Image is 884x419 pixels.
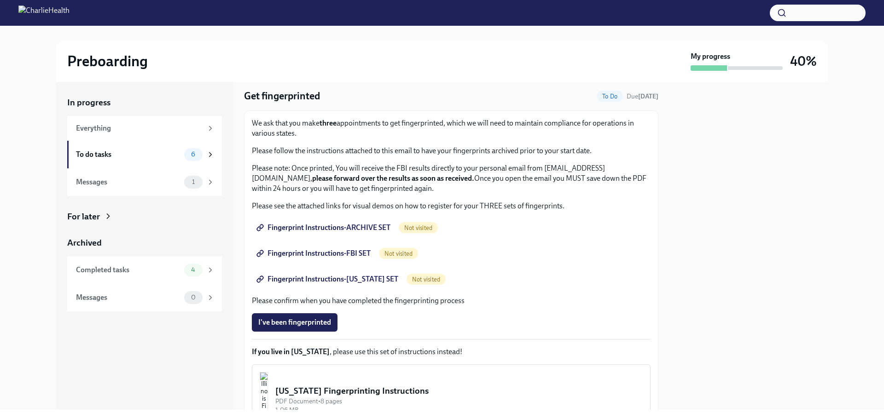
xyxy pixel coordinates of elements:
span: I've been fingerprinted [258,318,331,327]
div: For later [67,211,100,223]
span: Fingerprint Instructions-[US_STATE] SET [258,275,398,284]
span: Not visited [379,250,418,257]
strong: [DATE] [638,92,658,100]
a: Fingerprint Instructions-FBI SET [252,244,377,263]
a: Archived [67,237,222,249]
div: Messages [76,177,180,187]
button: I've been fingerprinted [252,313,337,332]
span: To Do [597,93,623,100]
span: Fingerprint Instructions-FBI SET [258,249,371,258]
a: Completed tasks4 [67,256,222,284]
strong: please forward over the results as soon as received. [312,174,474,183]
h3: 40% [790,53,817,69]
span: Not visited [407,276,446,283]
div: 1.06 MB [275,406,643,414]
span: 1 [186,178,200,185]
p: Please note: Once printed, You will receive the FBI results directly to your personal email from ... [252,163,651,194]
div: Messages [76,293,180,303]
p: , please use this set of instructions instead! [252,347,651,357]
h4: Get fingerprinted [244,89,320,103]
span: Due [627,92,658,100]
span: 6 [186,151,201,158]
span: September 7th, 2025 09:00 [627,92,658,101]
a: Everything [67,116,222,141]
span: 0 [186,294,201,301]
div: Everything [76,123,203,133]
a: Fingerprint Instructions-[US_STATE] SET [252,270,405,288]
a: Messages1 [67,168,222,196]
div: Completed tasks [76,265,180,275]
strong: three [320,119,337,127]
a: Messages0 [67,284,222,311]
a: Fingerprint Instructions-ARCHIVE SET [252,218,397,237]
span: 4 [186,266,201,273]
p: Please confirm when you have completed the fingerprinting process [252,296,651,306]
p: Please see the attached links for visual demos on how to register for your THREE sets of fingerpr... [252,201,651,211]
a: In progress [67,97,222,109]
div: To do tasks [76,149,180,160]
a: To do tasks6 [67,141,222,168]
h2: Preboarding [67,52,148,70]
strong: If you live in [US_STATE] [252,347,330,356]
span: Not visited [399,224,438,231]
div: PDF Document • 8 pages [275,397,643,406]
div: [US_STATE] Fingerprinting Instructions [275,385,643,397]
strong: My progress [691,52,730,62]
p: Please follow the instructions attached to this email to have your fingerprints archived prior to... [252,146,651,156]
img: CharlieHealth [18,6,70,20]
p: We ask that you make appointments to get fingerprinted, which we will need to maintain compliance... [252,118,651,138]
a: For later [67,211,222,223]
span: Fingerprint Instructions-ARCHIVE SET [258,223,390,232]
